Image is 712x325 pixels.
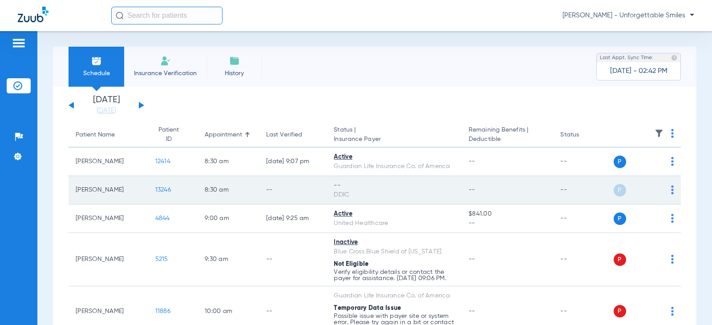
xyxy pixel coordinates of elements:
[155,125,190,144] div: Patient ID
[600,53,653,62] span: Last Appt. Sync Time:
[205,130,242,140] div: Appointment
[80,106,133,115] a: [DATE]
[334,181,454,190] div: --
[469,256,475,262] span: --
[469,219,546,228] span: --
[259,176,327,205] td: --
[469,158,475,165] span: --
[155,187,171,193] span: 13246
[205,130,252,140] div: Appointment
[155,125,182,144] div: Patient ID
[334,247,454,257] div: Blue Cross Blue Shield of [US_STATE]
[76,130,115,140] div: Patient Name
[259,148,327,176] td: [DATE] 9:07 PM
[334,305,401,311] span: Temporary Data Issue
[155,158,170,165] span: 12414
[553,148,613,176] td: --
[553,205,613,233] td: --
[334,238,454,247] div: Inactive
[655,129,663,138] img: filter.svg
[461,123,553,148] th: Remaining Benefits |
[155,308,170,314] span: 11886
[266,130,302,140] div: Last Verified
[671,157,674,166] img: group-dot-blue.svg
[334,261,368,267] span: Not Eligible
[76,130,141,140] div: Patient Name
[18,7,49,22] img: Zuub Logo
[116,12,124,20] img: Search Icon
[469,308,475,314] span: --
[469,135,546,144] span: Deductible
[229,56,240,66] img: History
[198,148,259,176] td: 8:30 AM
[75,69,117,78] span: Schedule
[469,187,475,193] span: --
[155,256,168,262] span: 5215
[334,152,454,162] div: Active
[614,213,626,225] span: P
[553,176,613,205] td: --
[111,7,222,24] input: Search for patients
[334,190,454,200] div: DDIC
[69,233,148,286] td: [PERSON_NAME]
[327,123,461,148] th: Status |
[671,255,674,264] img: group-dot-blue.svg
[614,184,626,197] span: P
[69,176,148,205] td: [PERSON_NAME]
[198,205,259,233] td: 9:00 AM
[469,209,546,219] span: $841.00
[334,135,454,144] span: Insurance Payer
[614,156,626,168] span: P
[334,209,454,219] div: Active
[213,69,255,78] span: History
[266,130,320,140] div: Last Verified
[553,123,613,148] th: Status
[198,176,259,205] td: 8:30 AM
[671,185,674,194] img: group-dot-blue.svg
[198,233,259,286] td: 9:30 AM
[671,55,677,61] img: last sync help info
[610,67,667,76] span: [DATE] - 02:42 PM
[671,129,674,138] img: group-dot-blue.svg
[614,253,626,266] span: P
[69,148,148,176] td: [PERSON_NAME]
[12,38,26,48] img: hamburger-icon
[614,305,626,317] span: P
[91,56,102,66] img: Schedule
[334,269,454,281] p: Verify eligibility details or contact the payer for assistance. [DATE] 09:06 PM.
[80,96,133,115] li: [DATE]
[131,69,200,78] span: Insurance Verification
[155,215,170,221] span: 4844
[334,162,454,171] div: Guardian Life Insurance Co. of America
[259,233,327,286] td: --
[562,11,694,20] span: [PERSON_NAME] - Unforgettable Smiles
[259,205,327,233] td: [DATE] 9:25 AM
[160,56,171,66] img: Manual Insurance Verification
[334,291,454,301] div: Guardian Life Insurance Co. of America
[671,307,674,316] img: group-dot-blue.svg
[671,214,674,223] img: group-dot-blue.svg
[553,233,613,286] td: --
[334,219,454,228] div: United Healthcare
[69,205,148,233] td: [PERSON_NAME]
